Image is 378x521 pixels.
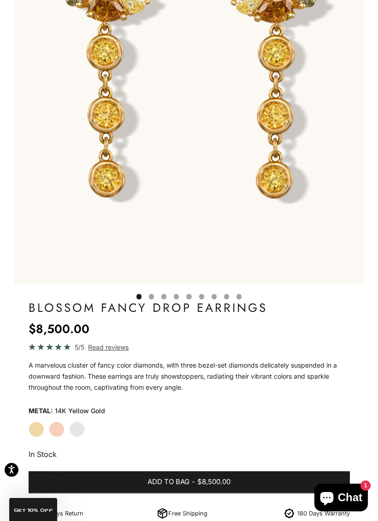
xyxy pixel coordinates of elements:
[29,360,350,393] p: A marvelous cluster of fancy color diamonds, with three bezel-set diamonds delicately suspended i...
[40,509,83,518] p: 30 Days Return
[29,471,350,493] button: Add to bag-$8,500.00
[88,342,129,352] span: Read reviews
[29,404,53,418] legend: Metal:
[168,509,207,518] p: Free Shipping
[29,320,89,338] sale-price: $8,500.00
[148,476,189,488] span: Add to bag
[29,299,350,316] h1: Blossom Fancy Drop Earrings
[75,342,84,352] span: 5/5
[312,484,371,514] inbox-online-store-chat: Shopify online store chat
[297,509,350,518] p: 180 Days Warranty
[29,342,350,352] a: 5/5 Read reviews
[197,476,230,488] span: $8,500.00
[29,448,350,460] p: In Stock
[55,404,105,418] variant-option-value: 14K Yellow Gold
[14,508,53,513] span: GET 10% Off
[9,498,57,521] div: GET 10% Off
